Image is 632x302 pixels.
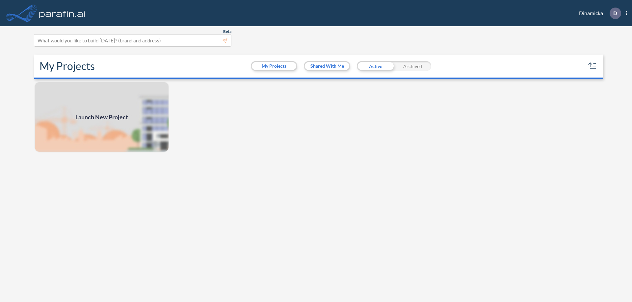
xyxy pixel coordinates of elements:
[613,10,617,16] p: D
[34,81,169,152] img: add
[75,113,128,122] span: Launch New Project
[357,61,394,71] div: Active
[587,61,598,71] button: sort
[305,62,349,70] button: Shared With Me
[39,60,95,72] h2: My Projects
[34,81,169,152] a: Launch New Project
[38,7,87,20] img: logo
[252,62,296,70] button: My Projects
[569,8,627,19] div: Dinamicka
[394,61,431,71] div: Archived
[223,29,231,34] span: Beta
